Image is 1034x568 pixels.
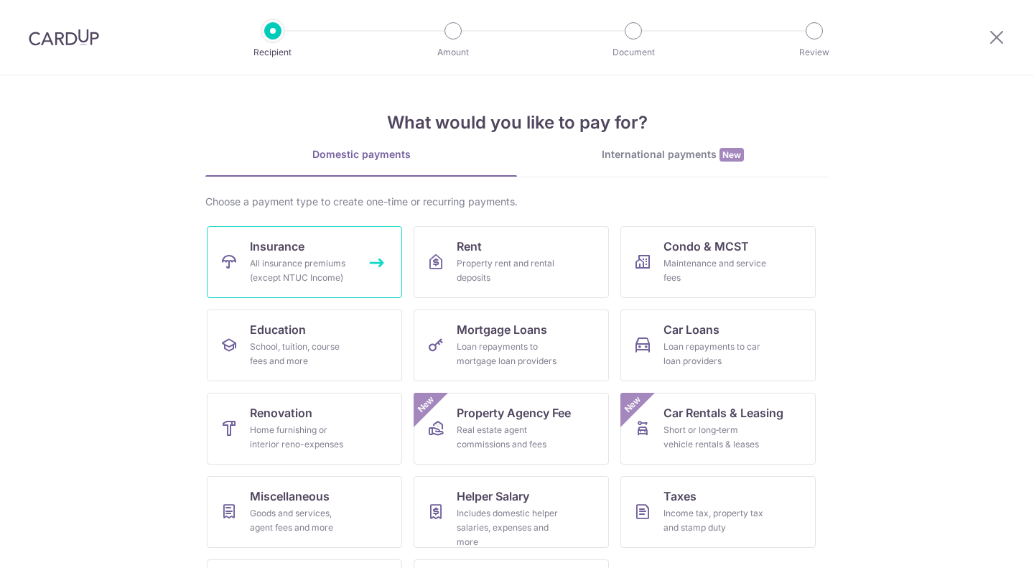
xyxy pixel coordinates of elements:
a: Condo & MCSTMaintenance and service fees [620,226,816,298]
div: Property rent and rental deposits [457,256,560,285]
div: Loan repayments to mortgage loan providers [457,340,560,368]
div: International payments [517,147,829,162]
a: EducationSchool, tuition, course fees and more [207,309,402,381]
div: Loan repayments to car loan providers [663,340,767,368]
span: Taxes [663,488,697,505]
div: Goods and services, agent fees and more [250,506,353,535]
p: Recipient [220,45,326,60]
div: All insurance premiums (except NTUC Income) [250,256,353,285]
h4: What would you like to pay for? [205,110,829,136]
div: Home furnishing or interior reno-expenses [250,423,353,452]
div: Choose a payment type to create one-time or recurring payments. [205,195,829,209]
p: Amount [400,45,506,60]
div: School, tuition, course fees and more [250,340,353,368]
span: New [719,148,744,162]
p: Document [580,45,686,60]
span: Insurance [250,238,304,255]
div: Real estate agent commissions and fees [457,423,560,452]
div: Short or long‑term vehicle rentals & leases [663,423,767,452]
span: Renovation [250,404,312,422]
span: Car Loans [663,321,719,338]
span: Education [250,321,306,338]
div: Maintenance and service fees [663,256,767,285]
a: Property Agency FeeReal estate agent commissions and feesNew [414,393,609,465]
a: MiscellaneousGoods and services, agent fees and more [207,476,402,548]
p: Review [761,45,867,60]
div: Income tax, property tax and stamp duty [663,506,767,535]
div: Domestic payments [205,147,517,162]
span: Car Rentals & Leasing [663,404,783,422]
a: TaxesIncome tax, property tax and stamp duty [620,476,816,548]
div: Includes domestic helper salaries, expenses and more [457,506,560,549]
span: Property Agency Fee [457,404,571,422]
a: RenovationHome furnishing or interior reno-expenses [207,393,402,465]
a: Helper SalaryIncludes domestic helper salaries, expenses and more [414,476,609,548]
span: Rent [457,238,482,255]
a: RentProperty rent and rental deposits [414,226,609,298]
a: Car LoansLoan repayments to car loan providers [620,309,816,381]
span: Miscellaneous [250,488,330,505]
a: Mortgage LoansLoan repayments to mortgage loan providers [414,309,609,381]
span: Helper Salary [457,488,529,505]
a: Car Rentals & LeasingShort or long‑term vehicle rentals & leasesNew [620,393,816,465]
span: Condo & MCST [663,238,749,255]
span: New [621,393,645,416]
img: CardUp [29,29,99,46]
a: InsuranceAll insurance premiums (except NTUC Income) [207,226,402,298]
span: Mortgage Loans [457,321,547,338]
span: New [414,393,438,416]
